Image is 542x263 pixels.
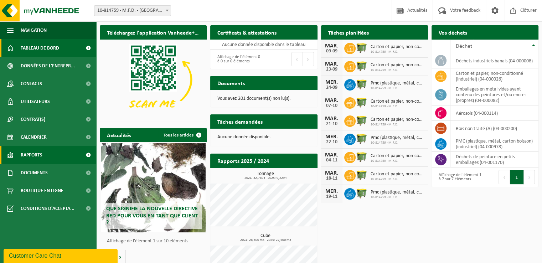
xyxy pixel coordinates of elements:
[371,50,424,54] span: 10-814759 - M.F.D.
[303,52,314,66] button: Next
[321,25,376,39] h2: Tâches planifiées
[450,136,538,152] td: PMC (plastique, métal, carton boisson) (industriel) (04-000978)
[325,176,339,181] div: 18-11
[325,134,339,140] div: MER.
[21,110,45,128] span: Contrat(s)
[255,167,317,182] a: Consulter les rapports
[356,60,368,72] img: WB-1100-HPE-GN-50
[371,62,424,68] span: Carton et papier, non-conditionné (industriel)
[214,51,260,67] div: Affichage de l'élément 0 à 0 sur 0 éléments
[371,195,424,200] span: 10-814759 - M.F.D.
[450,84,538,105] td: emballages en métal vides ayant contenu des peintures et/ou encres (propres) (04-000082)
[356,151,368,163] img: WB-1100-HPE-GN-50
[325,194,339,199] div: 19-11
[450,68,538,84] td: carton et papier, non-conditionné (industriel) (04-000026)
[21,146,42,164] span: Rapports
[21,39,59,57] span: Tableau de bord
[325,116,339,122] div: MAR.
[21,21,47,39] span: Navigation
[217,96,310,101] p: Vous avez 201 document(s) non lu(s).
[21,128,47,146] span: Calendrier
[4,247,119,263] iframe: chat widget
[214,233,317,242] h3: Cube
[356,114,368,127] img: WB-1100-HPE-GN-50
[217,135,310,140] p: Aucune donnée disponible.
[325,79,339,85] div: MER.
[371,104,424,109] span: 10-814759 - M.F.D.
[325,170,339,176] div: MAR.
[510,170,524,184] button: 1
[325,61,339,67] div: MAR.
[435,169,481,185] div: Affichage de l'élément 1 à 7 sur 7 éléments
[325,49,339,54] div: 09-09
[214,238,317,242] span: 2024: 28,600 m3 - 2025: 27,500 m3
[371,86,424,91] span: 10-814759 - M.F.D.
[371,68,424,72] span: 10-814759 - M.F.D.
[100,25,207,39] h2: Téléchargez l'application Vanheede+ maintenant!
[450,152,538,167] td: déchets de peinture en petits emballages (04-001170)
[356,169,368,181] img: WB-1100-HPE-GN-50
[100,128,138,142] h2: Actualités
[21,57,75,75] span: Données de l'entrepr...
[371,141,424,145] span: 10-814759 - M.F.D.
[450,105,538,121] td: aérosols (04-000114)
[214,171,317,180] h3: Tonnage
[325,122,339,127] div: 21-10
[356,96,368,108] img: WB-1100-HPE-GN-50
[21,200,74,217] span: Conditions d'accepta...
[325,152,339,158] div: MAR.
[325,189,339,194] div: MER.
[356,133,368,145] img: WB-1100-HPE-GN-50
[456,43,472,49] span: Déchet
[101,143,206,232] a: Que signifie la nouvelle directive RED pour vous en tant que client ?
[371,171,424,177] span: Carton et papier, non-conditionné (industriel)
[210,40,317,50] td: Aucune donnée disponible dans le tableau
[371,190,424,195] span: Pmc (plastique, métal, carton boisson) (industriel)
[210,114,270,128] h2: Tâches demandées
[210,76,252,90] h2: Documents
[325,140,339,145] div: 22-10
[21,164,48,182] span: Documents
[325,85,339,90] div: 24-09
[325,67,339,72] div: 23-09
[21,75,42,93] span: Contacts
[371,117,424,123] span: Carton et papier, non-conditionné (industriel)
[371,153,424,159] span: Carton et papier, non-conditionné (industriel)
[371,44,424,50] span: Carton et papier, non-conditionné (industriel)
[100,40,207,120] img: Download de VHEPlus App
[210,25,284,39] h2: Certificats & attestations
[21,182,63,200] span: Boutique en ligne
[94,6,171,16] span: 10-814759 - M.F.D. - CARNIÈRES
[325,98,339,103] div: MAR.
[107,239,203,244] p: Affichage de l'élément 1 sur 10 éléments
[371,99,424,104] span: Carton et papier, non-conditionné (industriel)
[210,154,276,167] h2: Rapports 2025 / 2024
[356,78,368,90] img: WB-1100-HPE-GN-50
[371,135,424,141] span: Pmc (plastique, métal, carton boisson) (industriel)
[21,93,50,110] span: Utilisateurs
[291,52,303,66] button: Previous
[524,170,535,184] button: Next
[325,43,339,49] div: MAR.
[158,128,206,142] a: Tous les articles
[371,81,424,86] span: Pmc (plastique, métal, carton boisson) (industriel)
[214,176,317,180] span: 2024: 32,789 t - 2025: 9,229 t
[450,53,538,68] td: déchets industriels banals (04-000008)
[325,103,339,108] div: 07-10
[450,121,538,136] td: bois non traité (A) (04-000200)
[356,42,368,54] img: WB-1100-HPE-GN-50
[356,187,368,199] img: WB-1100-HPE-GN-50
[106,206,198,225] span: Que signifie la nouvelle directive RED pour vous en tant que client ?
[371,159,424,163] span: 10-814759 - M.F.D.
[94,5,171,16] span: 10-814759 - M.F.D. - CARNIÈRES
[499,170,510,184] button: Previous
[432,25,474,39] h2: Vos déchets
[371,177,424,181] span: 10-814759 - M.F.D.
[325,158,339,163] div: 04-11
[371,123,424,127] span: 10-814759 - M.F.D.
